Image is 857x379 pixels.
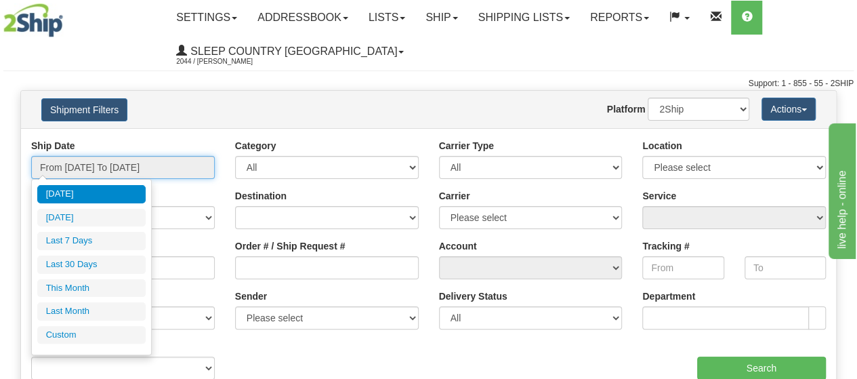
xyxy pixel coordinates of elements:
[358,1,415,35] a: Lists
[826,120,856,258] iframe: chat widget
[607,102,646,116] label: Platform
[745,256,826,279] input: To
[761,98,816,121] button: Actions
[37,232,146,250] li: Last 7 Days
[235,139,276,153] label: Category
[439,189,470,203] label: Carrier
[176,55,278,68] span: 2044 / [PERSON_NAME]
[37,279,146,298] li: This Month
[247,1,358,35] a: Addressbook
[31,139,75,153] label: Ship Date
[235,290,267,303] label: Sender
[642,239,689,253] label: Tracking #
[41,98,127,121] button: Shipment Filters
[580,1,659,35] a: Reports
[10,8,125,24] div: live help - online
[439,239,477,253] label: Account
[235,189,287,203] label: Destination
[166,35,414,68] a: Sleep Country [GEOGRAPHIC_DATA] 2044 / [PERSON_NAME]
[642,290,695,303] label: Department
[187,45,397,57] span: Sleep Country [GEOGRAPHIC_DATA]
[439,290,507,303] label: Delivery Status
[3,78,854,89] div: Support: 1 - 855 - 55 - 2SHIP
[37,185,146,203] li: [DATE]
[439,139,494,153] label: Carrier Type
[235,239,346,253] label: Order # / Ship Request #
[3,3,63,37] img: logo2044.jpg
[37,302,146,321] li: Last Month
[37,326,146,344] li: Custom
[415,1,467,35] a: Ship
[642,139,682,153] label: Location
[166,1,247,35] a: Settings
[37,209,146,227] li: [DATE]
[37,256,146,274] li: Last 30 Days
[642,256,724,279] input: From
[642,189,676,203] label: Service
[468,1,580,35] a: Shipping lists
